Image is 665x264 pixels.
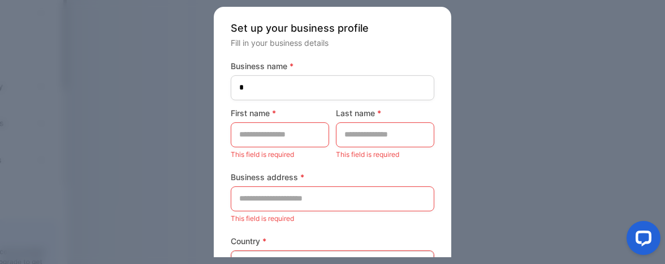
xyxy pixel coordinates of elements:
[231,235,434,247] label: Country
[336,107,434,119] label: Last name
[231,147,329,162] p: This field is required
[231,37,434,49] p: Fill in your business details
[231,60,434,72] label: Business name
[231,211,434,226] p: This field is required
[231,107,329,119] label: First name
[336,147,434,162] p: This field is required
[231,171,434,183] label: Business address
[231,20,434,36] p: Set up your business profile
[617,216,665,264] iframe: LiveChat chat widget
